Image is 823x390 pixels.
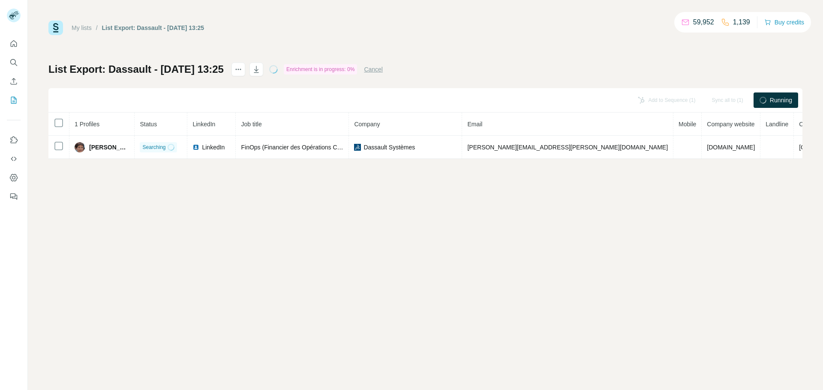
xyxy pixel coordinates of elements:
[764,16,804,28] button: Buy credits
[363,143,415,152] span: Dassault Systèmes
[75,121,99,128] span: 1 Profiles
[48,21,63,35] img: Surfe Logo
[142,143,165,151] span: Searching
[75,142,85,152] img: Avatar
[284,64,357,74] div: Enrichment is in progress: 0%
[89,143,129,152] span: [PERSON_NAME]
[7,170,21,185] button: Dashboard
[799,121,820,128] span: Country
[72,24,92,31] a: My lists
[7,36,21,51] button: Quick start
[7,151,21,167] button: Use Surfe API
[354,121,380,128] span: Company
[766,121,788,128] span: Landline
[202,143,225,152] span: LinkedIn
[102,24,204,32] div: List Export: Dassault - [DATE] 13:25
[231,63,245,76] button: actions
[7,92,21,108] button: My lists
[140,121,157,128] span: Status
[467,121,482,128] span: Email
[96,24,98,32] li: /
[733,17,750,27] p: 1,139
[192,121,215,128] span: LinkedIn
[679,121,696,128] span: Mobile
[467,144,668,151] span: [PERSON_NAME][EMAIL_ADDRESS][PERSON_NAME][DOMAIN_NAME]
[7,55,21,70] button: Search
[241,121,261,128] span: Job title
[354,144,361,151] img: company-logo
[192,144,199,151] img: LinkedIn logo
[770,96,792,104] span: Running
[707,144,755,151] span: [DOMAIN_NAME]
[241,144,350,151] span: FinOps (Financier des Opérations Cloud)
[7,189,21,204] button: Feedback
[7,132,21,148] button: Use Surfe on LinkedIn
[7,74,21,89] button: Enrich CSV
[707,121,754,128] span: Company website
[364,65,383,74] button: Cancel
[48,63,224,76] h1: List Export: Dassault - [DATE] 13:25
[693,17,714,27] p: 59,952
